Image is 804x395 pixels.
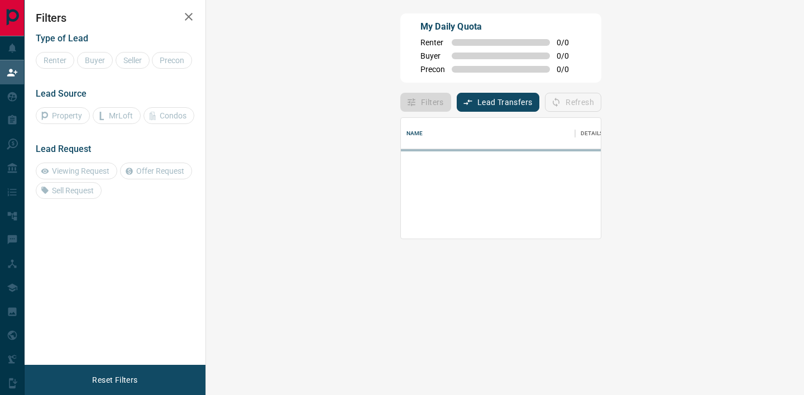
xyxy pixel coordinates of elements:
[557,51,581,60] span: 0 / 0
[581,118,604,149] div: Details
[36,33,88,44] span: Type of Lead
[36,88,87,99] span: Lead Source
[36,11,194,25] h2: Filters
[85,370,145,389] button: Reset Filters
[420,51,445,60] span: Buyer
[457,93,540,112] button: Lead Transfers
[36,144,91,154] span: Lead Request
[420,20,581,34] p: My Daily Quota
[401,118,575,149] div: Name
[420,65,445,74] span: Precon
[406,118,423,149] div: Name
[557,38,581,47] span: 0 / 0
[557,65,581,74] span: 0 / 0
[420,38,445,47] span: Renter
